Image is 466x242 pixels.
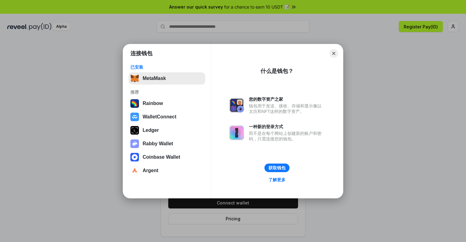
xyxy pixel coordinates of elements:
a: 了解更多 [265,176,289,184]
div: 一种新的登录方式 [249,124,325,129]
div: WalletConnect [143,114,177,120]
h1: 连接钱包 [130,50,152,57]
button: Ledger [129,124,205,136]
img: svg+xml,%3Csvg%20xmlns%3D%22http%3A%2F%2Fwww.w3.org%2F2000%2Fsvg%22%20fill%3D%22none%22%20viewBox... [229,125,244,140]
div: MetaMask [143,76,166,81]
img: svg+xml,%3Csvg%20width%3D%2228%22%20height%3D%2228%22%20viewBox%3D%220%200%2028%2028%22%20fill%3D... [130,153,139,161]
div: 推荐 [130,89,203,95]
div: 获取钱包 [268,165,286,171]
div: Ledger [143,128,159,133]
div: Coinbase Wallet [143,154,180,160]
img: svg+xml,%3Csvg%20width%3D%2228%22%20height%3D%2228%22%20viewBox%3D%220%200%2028%2028%22%20fill%3D... [130,166,139,175]
img: svg+xml,%3Csvg%20xmlns%3D%22http%3A%2F%2Fwww.w3.org%2F2000%2Fsvg%22%20width%3D%2228%22%20height%3... [130,126,139,135]
img: svg+xml,%3Csvg%20xmlns%3D%22http%3A%2F%2Fwww.w3.org%2F2000%2Fsvg%22%20fill%3D%22none%22%20viewBox... [130,139,139,148]
button: 获取钱包 [264,164,289,172]
button: Close [329,49,338,58]
div: Rabby Wallet [143,141,173,146]
div: Rainbow [143,101,163,106]
img: svg+xml,%3Csvg%20width%3D%2228%22%20height%3D%2228%22%20viewBox%3D%220%200%2028%2028%22%20fill%3D... [130,113,139,121]
button: WalletConnect [129,111,205,123]
img: svg+xml,%3Csvg%20fill%3D%22none%22%20height%3D%2233%22%20viewBox%3D%220%200%2035%2033%22%20width%... [130,74,139,83]
div: 已安装 [130,64,203,70]
div: 什么是钱包？ [260,67,293,75]
div: 您的数字资产之家 [249,96,325,102]
button: Rainbow [129,97,205,110]
div: Argent [143,168,158,173]
img: svg+xml,%3Csvg%20xmlns%3D%22http%3A%2F%2Fwww.w3.org%2F2000%2Fsvg%22%20fill%3D%22none%22%20viewBox... [229,98,244,113]
img: svg+xml,%3Csvg%20width%3D%22120%22%20height%3D%22120%22%20viewBox%3D%220%200%20120%20120%22%20fil... [130,99,139,108]
button: MetaMask [129,72,205,85]
div: 钱包用于发送、接收、存储和显示像以太坊和NFT这样的数字资产。 [249,103,325,114]
button: Rabby Wallet [129,138,205,150]
button: Argent [129,164,205,177]
button: Coinbase Wallet [129,151,205,163]
div: 而不是在每个网站上创建新的账户和密码，只需连接您的钱包。 [249,131,325,142]
div: 了解更多 [268,177,286,182]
